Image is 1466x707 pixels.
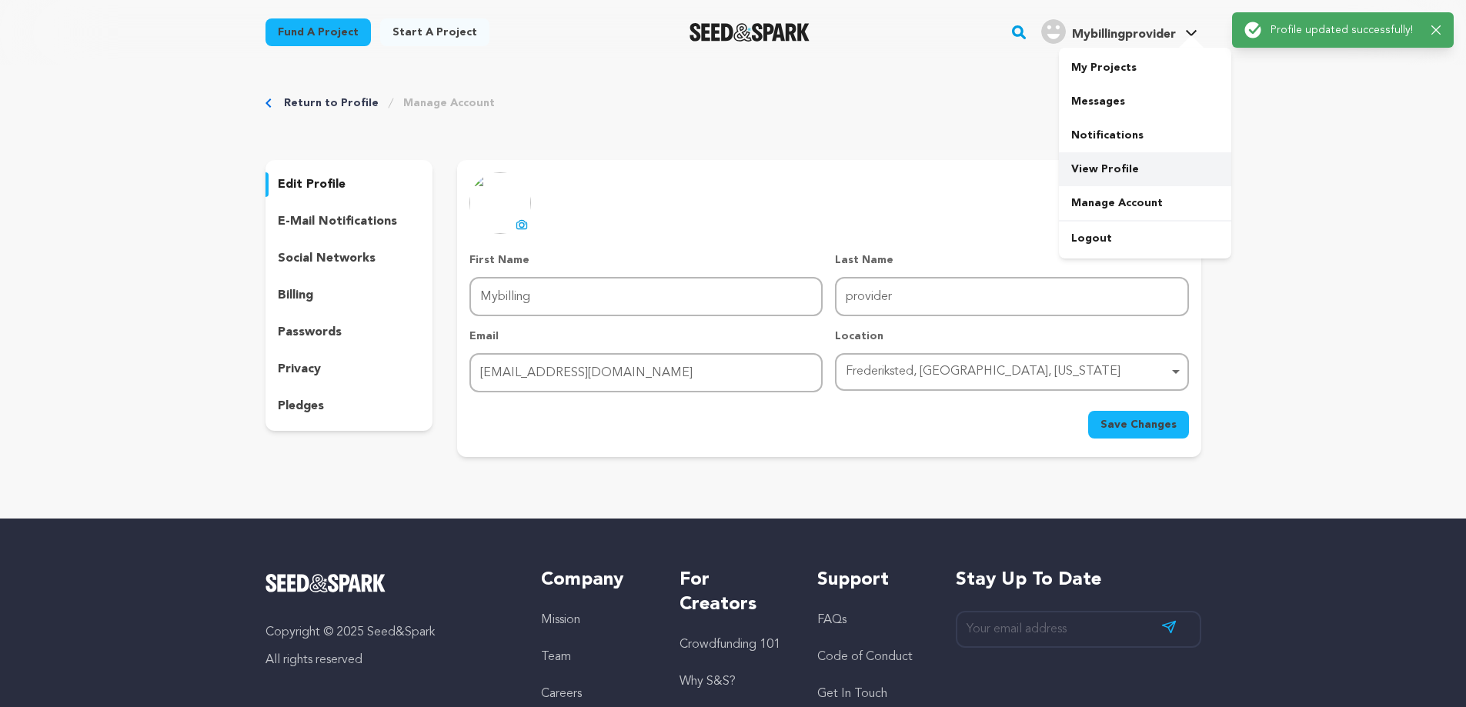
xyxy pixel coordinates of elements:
[846,361,1168,383] div: Frederiksted, [GEOGRAPHIC_DATA], [US_STATE]
[835,252,1188,268] p: Last Name
[1041,19,1066,44] img: user.png
[835,328,1188,344] p: Location
[817,614,847,626] a: FAQs
[469,252,823,268] p: First Name
[469,328,823,344] p: Email
[278,360,321,379] p: privacy
[284,95,379,111] a: Return to Profile
[680,675,736,688] a: Why S&S?
[817,688,887,700] a: Get In Touch
[690,23,810,42] img: Seed&Spark Logo Dark Mode
[265,18,371,46] a: Fund a project
[278,212,397,231] p: e-mail notifications
[817,651,913,663] a: Code of Conduct
[680,639,780,651] a: Crowdfunding 101
[1088,411,1189,439] button: Save Changes
[265,357,433,382] button: privacy
[541,568,648,592] h5: Company
[1038,16,1201,44] a: Mybillingprovider's Profile
[1072,28,1176,41] span: Mybillingprovider
[1059,51,1231,85] a: My Projects
[541,651,571,663] a: Team
[265,394,433,419] button: pledges
[541,688,582,700] a: Careers
[278,175,346,194] p: edit profile
[265,283,433,308] button: billing
[278,323,342,342] p: passwords
[956,568,1201,592] h5: Stay up to date
[265,246,433,271] button: social networks
[265,574,511,592] a: Seed&Spark Homepage
[265,651,511,669] p: All rights reserved
[265,95,1201,111] div: Breadcrumb
[380,18,489,46] a: Start a project
[278,397,324,415] p: pledges
[956,611,1201,649] input: Your email address
[265,209,433,234] button: e-mail notifications
[541,614,580,626] a: Mission
[1038,16,1201,48] span: Mybillingprovider's Profile
[1059,85,1231,118] a: Messages
[469,353,823,392] input: Email
[469,277,823,316] input: First Name
[817,568,924,592] h5: Support
[1100,417,1177,432] span: Save Changes
[265,574,386,592] img: Seed&Spark Logo
[690,23,810,42] a: Seed&Spark Homepage
[1041,19,1176,44] div: Mybillingprovider's Profile
[1059,152,1231,186] a: View Profile
[278,249,376,268] p: social networks
[1271,22,1419,38] p: Profile updated successfully!
[278,286,313,305] p: billing
[1059,222,1231,255] a: Logout
[265,172,433,197] button: edit profile
[680,568,786,617] h5: For Creators
[265,623,511,642] p: Copyright © 2025 Seed&Spark
[835,277,1188,316] input: Last Name
[265,320,433,345] button: passwords
[1059,186,1231,220] a: Manage Account
[403,95,495,111] a: Manage Account
[1059,118,1231,152] a: Notifications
